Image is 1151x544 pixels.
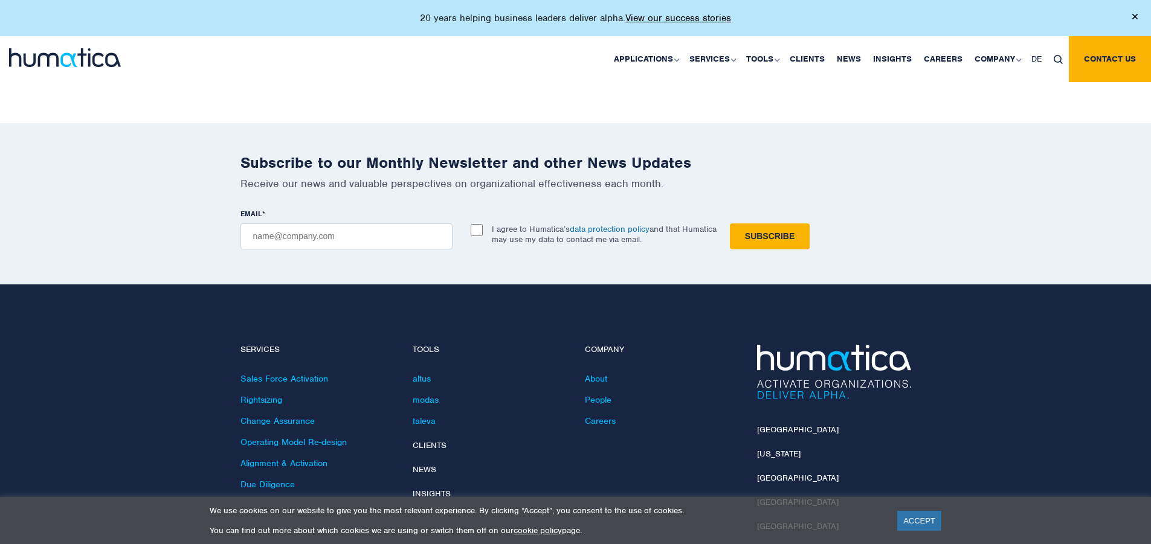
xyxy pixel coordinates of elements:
[210,505,882,516] p: We use cookies on our website to give you the most relevant experience. By clicking “Accept”, you...
[240,209,262,219] span: EMAIL
[240,177,911,190] p: Receive our news and valuable perspectives on organizational effectiveness each month.
[413,488,451,499] a: Insights
[1031,54,1042,64] span: DE
[420,12,731,24] p: 20 years helping business leaders deliver alpha.
[740,36,784,82] a: Tools
[608,36,683,82] a: Applications
[240,345,395,355] h4: Services
[585,415,616,426] a: Careers
[240,479,295,490] a: Due Diligence
[240,437,347,447] a: Operating Model Re-design
[625,12,731,24] a: View our success stories
[413,464,436,475] a: News
[969,36,1025,82] a: Company
[1069,36,1151,82] a: Contact us
[413,373,431,384] a: altus
[240,415,315,426] a: Change Assurance
[757,473,839,483] a: [GEOGRAPHIC_DATA]
[514,525,562,536] a: cookie policy
[1025,36,1048,82] a: DE
[240,223,453,249] input: name@company.com
[413,415,436,426] a: taleva
[210,525,882,536] p: You can find out more about which cookies we are using or switch them off on our page.
[918,36,969,82] a: Careers
[730,223,810,249] input: Subscribe
[867,36,918,82] a: Insights
[240,373,328,384] a: Sales Force Activation
[585,373,607,384] a: About
[240,394,282,405] a: Rightsizing
[413,345,567,355] h4: Tools
[413,440,447,450] a: Clients
[585,345,739,355] h4: Company
[683,36,740,82] a: Services
[831,36,867,82] a: News
[240,458,327,469] a: Alignment & Activation
[585,394,611,405] a: People
[240,153,911,172] h2: Subscribe to our Monthly Newsletter and other News Updates
[757,449,801,459] a: [US_STATE]
[757,424,839,435] a: [GEOGRAPHIC_DATA]
[897,511,941,531] a: ACCEPT
[570,224,650,234] a: data protection policy
[784,36,831,82] a: Clients
[9,48,121,67] img: logo
[471,224,483,236] input: I agree to Humatica’sdata protection policyand that Humatica may use my data to contact me via em...
[413,394,439,405] a: modas
[492,224,717,245] p: I agree to Humatica’s and that Humatica may use my data to contact me via email.
[1054,55,1063,64] img: search_icon
[757,345,911,399] img: Humatica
